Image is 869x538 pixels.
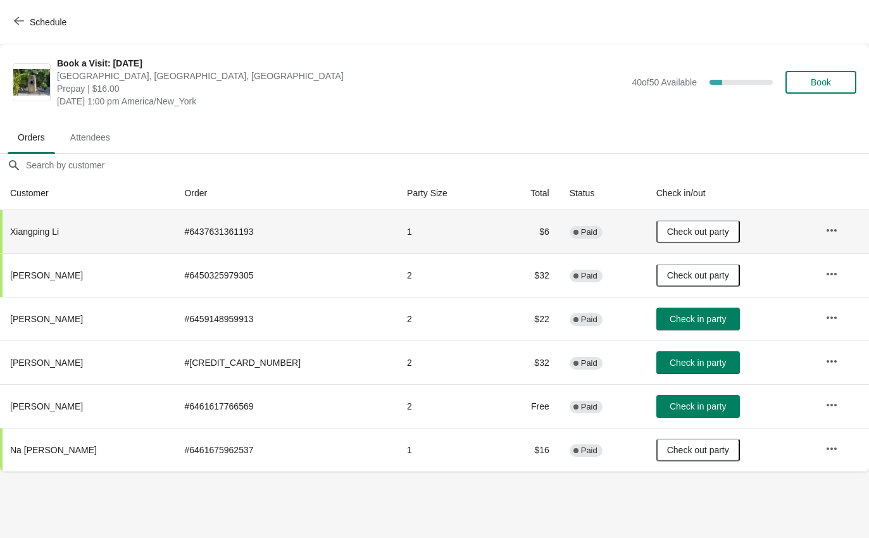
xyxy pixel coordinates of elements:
button: Check out party [656,439,740,461]
span: Attendees [60,126,120,149]
span: Paid [581,358,597,368]
td: # 6461617766569 [174,384,397,428]
td: 1 [397,210,496,253]
button: Schedule [6,11,77,34]
button: Check out party [656,264,740,287]
td: # [CREDIT_CARD_NUMBER] [174,341,397,384]
span: Paid [581,446,597,456]
span: Check in party [670,401,726,411]
th: Party Size [397,177,496,210]
span: [PERSON_NAME] [10,314,83,324]
span: Check out party [667,227,729,237]
td: 2 [397,341,496,384]
td: 2 [397,253,496,297]
th: Status [560,177,646,210]
th: Total [496,177,559,210]
td: 1 [397,428,496,472]
button: Check in party [656,351,740,374]
button: Check in party [656,395,740,418]
button: Check out party [656,220,740,243]
img: Book a Visit: August 2025 [13,69,50,96]
span: Schedule [30,17,66,27]
td: $32 [496,341,559,384]
span: Check out party [667,445,729,455]
td: $16 [496,428,559,472]
span: [DATE] 1:00 pm America/New_York [57,95,625,108]
span: Paid [581,402,597,412]
td: # 6459148959913 [174,297,397,341]
td: # 6461675962537 [174,428,397,472]
td: 2 [397,297,496,341]
span: Paid [581,227,597,237]
td: # 6437631361193 [174,210,397,253]
button: Book [785,71,856,94]
button: Check in party [656,308,740,330]
span: Check in party [670,314,726,324]
span: Prepay | $16.00 [57,82,625,95]
td: 2 [397,384,496,428]
td: $6 [496,210,559,253]
span: Orders [8,126,55,149]
span: 40 of 50 Available [632,77,697,87]
span: Na [PERSON_NAME] [10,445,97,455]
span: Book [811,77,831,87]
span: Book a Visit: [DATE] [57,57,625,70]
span: Paid [581,315,597,325]
input: Search by customer [25,154,869,177]
span: [PERSON_NAME] [10,270,83,280]
span: Paid [581,271,597,281]
span: Check out party [667,270,729,280]
td: $22 [496,297,559,341]
th: Check in/out [646,177,815,210]
span: [PERSON_NAME] [10,358,83,368]
span: Check in party [670,358,726,368]
span: [PERSON_NAME] [10,401,83,411]
span: Xiangping Li [10,227,59,237]
td: # 6450325979305 [174,253,397,297]
td: $32 [496,253,559,297]
span: [GEOGRAPHIC_DATA], [GEOGRAPHIC_DATA], [GEOGRAPHIC_DATA] [57,70,625,82]
th: Order [174,177,397,210]
td: Free [496,384,559,428]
